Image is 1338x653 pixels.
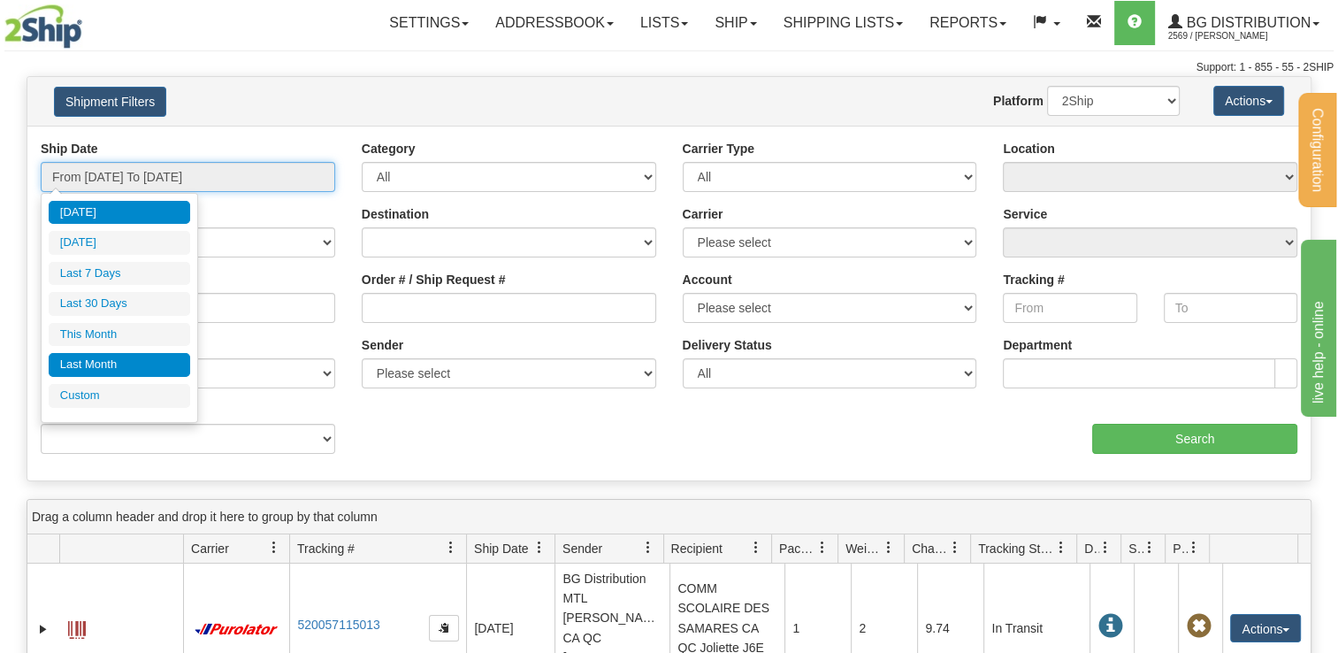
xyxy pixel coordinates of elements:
a: Lists [627,1,701,45]
a: BG Distribution 2569 / [PERSON_NAME] [1155,1,1333,45]
a: 520057115013 [297,618,379,632]
a: Tracking Status filter column settings [1046,533,1076,563]
span: Packages [779,540,816,557]
label: Carrier [683,205,723,223]
button: Actions [1230,614,1301,642]
span: Delivery Status [1084,540,1099,557]
a: Reports [916,1,1020,45]
span: BG Distribution [1182,15,1311,30]
label: Service [1003,205,1047,223]
button: Configuration [1298,93,1336,207]
a: Delivery Status filter column settings [1090,533,1120,563]
img: 11 - Purolator [191,623,281,636]
label: Destination [362,205,429,223]
button: Shipment Filters [54,87,166,117]
a: Label [68,613,86,641]
label: Carrier Type [683,140,754,157]
span: Sender [562,540,602,557]
span: Weight [845,540,883,557]
a: Shipment Issues filter column settings [1135,533,1165,563]
input: Search [1092,424,1297,454]
div: grid grouping header [27,500,1311,534]
span: Tracking Status [978,540,1055,557]
span: Shipment Issues [1128,540,1143,557]
a: Sender filter column settings [633,533,663,563]
li: This Month [49,323,190,347]
label: Sender [362,336,403,354]
li: [DATE] [49,201,190,225]
img: logo2569.jpg [4,4,82,49]
label: Platform [993,92,1044,110]
span: 2569 / [PERSON_NAME] [1168,27,1301,45]
a: Weight filter column settings [874,533,904,563]
li: Last 30 Days [49,292,190,316]
a: Shipping lists [770,1,916,45]
label: Delivery Status [683,336,772,354]
button: Copy to clipboard [429,615,459,641]
a: Packages filter column settings [807,533,837,563]
label: Order # / Ship Request # [362,271,506,288]
input: To [1164,293,1297,323]
div: Support: 1 - 855 - 55 - 2SHIP [4,60,1334,75]
li: Custom [49,384,190,408]
span: Carrier [191,540,229,557]
span: Recipient [671,540,723,557]
span: Pickup Not Assigned [1186,614,1211,639]
label: Account [683,271,732,288]
a: Pickup Status filter column settings [1179,533,1209,563]
label: Ship Date [41,140,98,157]
button: Actions [1213,86,1284,116]
li: [DATE] [49,231,190,255]
div: live help - online [13,11,164,32]
iframe: chat widget [1297,236,1336,417]
a: Recipient filter column settings [741,533,771,563]
label: Location [1003,140,1054,157]
label: Tracking # [1003,271,1064,288]
span: Pickup Status [1173,540,1188,557]
span: Charge [912,540,949,557]
label: Department [1003,336,1072,354]
span: Tracking # [297,540,355,557]
input: From [1003,293,1136,323]
a: Carrier filter column settings [259,533,289,563]
span: Ship Date [474,540,528,557]
a: Ship [701,1,769,45]
li: Last Month [49,353,190,377]
label: Category [362,140,416,157]
a: Expand [34,620,52,638]
li: Last 7 Days [49,262,190,286]
a: Tracking # filter column settings [436,533,466,563]
a: Ship Date filter column settings [524,533,554,563]
a: Addressbook [482,1,627,45]
a: Settings [376,1,482,45]
a: Charge filter column settings [940,533,970,563]
span: In Transit [1097,614,1122,639]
